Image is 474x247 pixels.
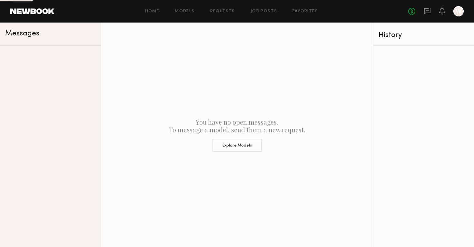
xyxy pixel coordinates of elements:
span: Messages [5,30,39,37]
a: Explore Models [106,134,368,152]
div: History [379,32,469,39]
div: You have no open messages. To message a model, send them a new request. [101,23,373,247]
a: Home [145,9,160,14]
a: Requests [210,9,235,14]
button: Explore Models [212,139,262,152]
a: Job Posts [251,9,277,14]
a: W [453,6,464,16]
a: Favorites [292,9,318,14]
a: Models [175,9,194,14]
